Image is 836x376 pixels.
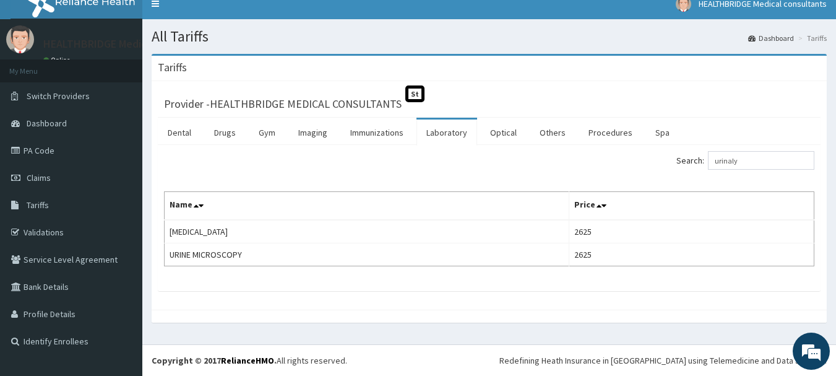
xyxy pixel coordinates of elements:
[203,6,233,36] div: Minimize live chat window
[64,69,208,85] div: Chat with us now
[579,120,642,146] a: Procedures
[164,98,402,110] h3: Provider - HEALTHBRIDGE MEDICAL CONSULTANTS
[152,28,827,45] h1: All Tariffs
[23,62,50,93] img: d_794563401_company_1708531726252_794563401
[708,151,814,170] input: Search:
[27,90,90,102] span: Switch Providers
[748,33,794,43] a: Dashboard
[405,85,424,102] span: St
[27,199,49,211] span: Tariffs
[165,243,569,266] td: URINE MICROSCOPY
[72,110,171,235] span: We're online!
[158,120,201,146] a: Dental
[569,243,814,266] td: 2625
[6,247,236,291] textarea: Type your message and hit 'Enter'
[158,62,187,73] h3: Tariffs
[416,120,477,146] a: Laboratory
[43,38,216,50] p: HEALTHBRIDGE Medical consultants
[645,120,679,146] a: Spa
[569,220,814,243] td: 2625
[340,120,413,146] a: Immunizations
[569,192,814,221] th: Price
[6,25,34,53] img: User Image
[795,33,827,43] li: Tariffs
[288,120,337,146] a: Imaging
[204,120,246,146] a: Drugs
[43,56,73,64] a: Online
[142,344,836,376] footer: All rights reserved.
[676,151,814,170] label: Search:
[480,120,527,146] a: Optical
[249,120,285,146] a: Gym
[27,172,51,183] span: Claims
[499,354,827,367] div: Redefining Heath Insurance in [GEOGRAPHIC_DATA] using Telemedicine and Data Science!
[152,355,277,366] strong: Copyright © 2017 .
[165,220,569,243] td: [MEDICAL_DATA]
[27,118,67,129] span: Dashboard
[530,120,575,146] a: Others
[165,192,569,221] th: Name
[221,355,274,366] a: RelianceHMO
